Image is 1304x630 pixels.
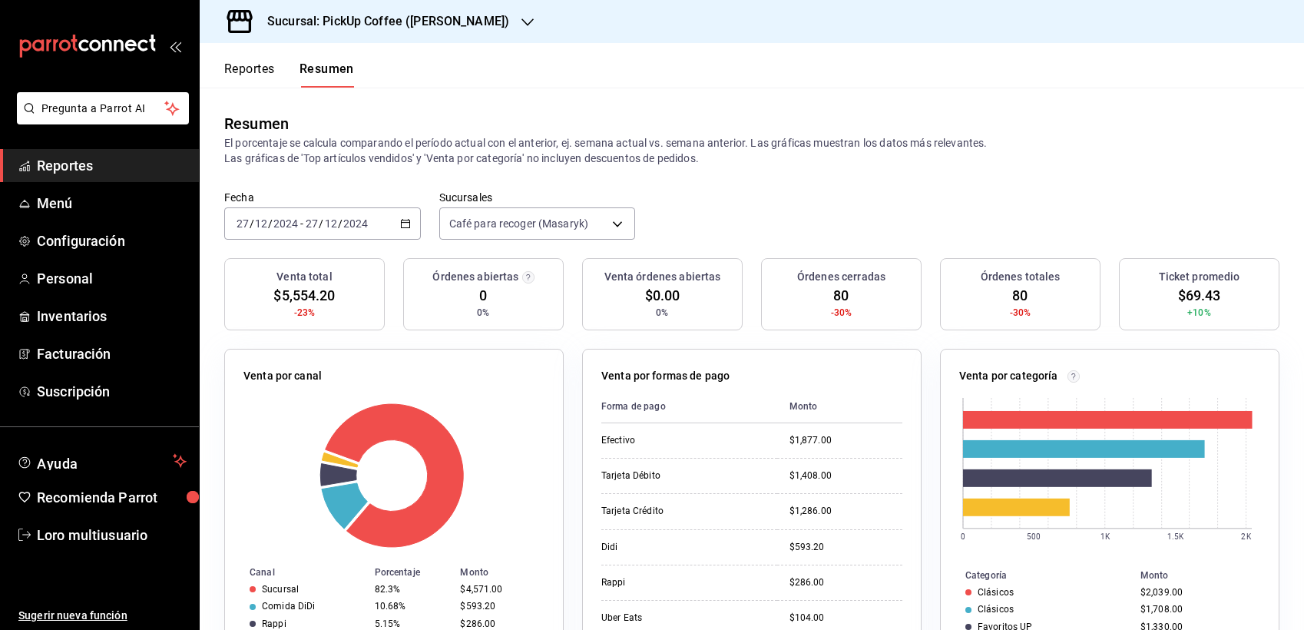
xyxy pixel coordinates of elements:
span: Pregunta a Parrot AI [41,101,165,117]
div: Pestañas de navegación [224,61,354,88]
font: Facturación [37,346,111,362]
h3: Órdenes totales [981,269,1061,285]
div: Clásicos [978,604,1014,615]
input: -- [254,217,268,230]
div: $4,571.00 [460,584,538,595]
span: -30% [831,306,852,320]
h3: Ticket promedio [1159,269,1240,285]
input: -- [236,217,250,230]
span: $69.43 [1178,285,1221,306]
th: Porcentaje [369,564,455,581]
th: Forma de pago [601,390,777,423]
label: Fecha [224,192,421,203]
h3: Órdenes abiertas [432,269,518,285]
span: / [268,217,273,230]
span: - [300,217,303,230]
div: Clásicos [978,587,1014,598]
th: Canal [225,564,369,581]
div: Comida DiDi [262,601,315,612]
input: ---- [273,217,299,230]
button: Pregunta a Parrot AI [17,92,189,124]
h3: Órdenes cerradas [797,269,885,285]
input: -- [324,217,338,230]
div: $286.00 [789,576,902,589]
font: Menú [37,195,73,211]
div: Tarjeta Crédito [601,505,755,518]
span: 80 [833,285,849,306]
span: 0 [479,285,487,306]
div: 10.68% [375,601,448,612]
p: Venta por formas de pago [601,368,730,384]
th: Monto [1134,567,1279,584]
a: Pregunta a Parrot AI [11,111,189,128]
span: $5,554.20 [273,285,335,306]
p: Venta por categoría [959,368,1058,384]
text: 2K [1242,532,1252,541]
div: $593.20 [789,541,902,554]
label: Sucursales [439,192,636,203]
h3: Venta órdenes abiertas [604,269,721,285]
font: Reportes [37,157,93,174]
font: Configuración [37,233,125,249]
text: 0 [961,532,965,541]
font: Personal [37,270,93,287]
th: Categoría [941,567,1134,584]
input: -- [305,217,319,230]
div: Rappi [601,576,755,589]
div: $104.00 [789,612,902,625]
span: / [250,217,254,230]
font: Sugerir nueva función [18,609,127,622]
span: / [319,217,323,230]
font: Reportes [224,61,275,77]
span: / [338,217,343,230]
div: $286.00 [460,618,538,629]
span: -30% [1010,306,1031,320]
div: Rappi [262,618,286,629]
div: $593.20 [460,601,538,612]
div: Tarjeta Débito [601,469,755,482]
div: 5.15% [375,618,448,629]
div: $1,708.00 [1140,604,1254,615]
div: $1,286.00 [789,505,902,518]
div: Sucursal [262,584,299,595]
input: ---- [343,217,369,230]
font: Suscripción [37,383,110,400]
font: Recomienda Parrot [37,489,157,506]
span: 0% [656,306,668,320]
span: $0.00 [645,285,680,306]
th: Monto [777,390,902,423]
div: $1,408.00 [789,469,902,482]
font: Inventarios [37,308,107,324]
text: 1K [1100,532,1110,541]
p: El porcentaje se calcula comparando el período actual con el anterior, ej. semana actual vs. sema... [224,135,1279,166]
div: Uber Eats [601,612,755,625]
div: $2,039.00 [1140,587,1254,598]
h3: Venta total [276,269,332,285]
text: 500 [1027,532,1041,541]
span: Ayuda [37,452,167,470]
button: Resumen [300,61,354,88]
button: open_drawer_menu [169,40,181,52]
p: Venta por canal [243,368,322,384]
span: 80 [1012,285,1028,306]
h3: Sucursal: PickUp Coffee ([PERSON_NAME]) [255,12,509,31]
span: -23% [294,306,316,320]
div: Didi [601,541,755,554]
text: 1.5K [1167,532,1184,541]
span: Café para recoger (Masaryk) [449,216,589,231]
span: 0% [477,306,489,320]
th: Monto [454,564,563,581]
div: Resumen [224,112,289,135]
font: Loro multiusuario [37,527,147,543]
span: +10% [1187,306,1211,320]
div: 82.3% [375,584,448,595]
div: $1,877.00 [789,434,902,447]
div: Efectivo [601,434,755,447]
